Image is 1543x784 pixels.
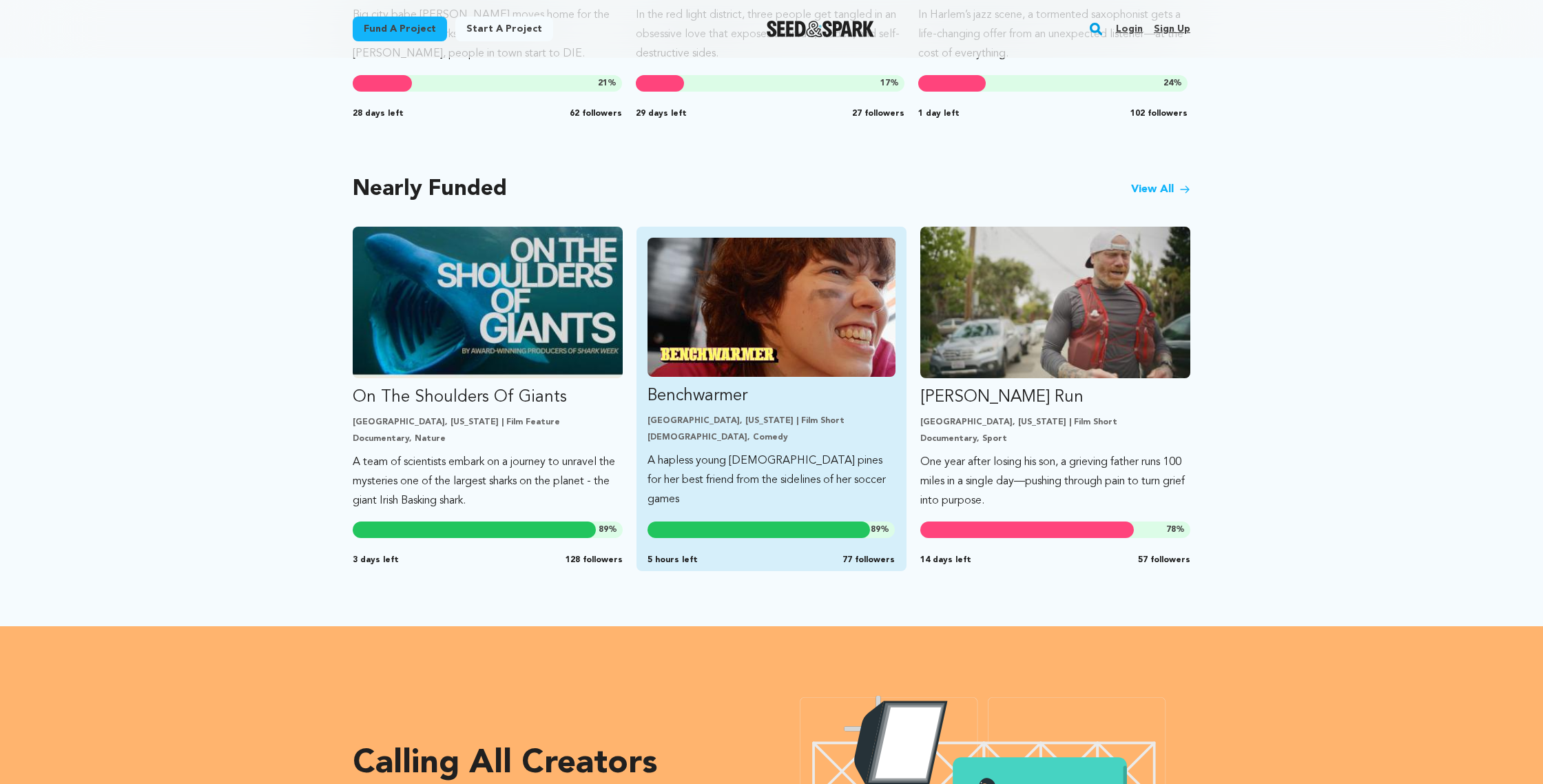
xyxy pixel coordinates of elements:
[1116,18,1143,40] a: Login
[353,386,623,409] p: On The Shoulders Of Giants
[1163,79,1173,87] span: 24
[353,417,623,428] p: [GEOGRAPHIC_DATA], [US_STATE] | Film Feature
[570,108,622,119] span: 62 followers
[880,79,890,87] span: 17
[648,385,895,407] p: Benchwarmer
[852,108,904,119] span: 27 followers
[598,79,608,87] span: 21
[920,386,1190,409] p: [PERSON_NAME] Run
[598,78,617,89] span: %
[648,432,895,443] p: [DEMOGRAPHIC_DATA], Comedy
[920,227,1190,510] a: Fund Ryan’s Run
[871,524,889,535] span: %
[767,21,875,37] img: Seed&Spark Logo Dark Mode
[1130,108,1188,119] span: 102 followers
[353,17,447,41] a: Fund a project
[353,453,623,510] p: A team of scientists embark on a journey to unravel the mysteries one of the largest sharks on th...
[920,555,971,566] span: 14 days left
[920,433,1190,444] p: Documentary, Sport
[566,555,623,566] span: 128 followers
[918,108,960,119] span: 1 day left
[842,555,895,566] span: 77 followers
[648,415,895,426] p: [GEOGRAPHIC_DATA], [US_STATE] | Film Short
[1131,181,1190,198] a: View All
[353,227,623,510] a: Fund On The Shoulders Of Giants
[871,526,880,534] span: 89
[636,108,687,119] span: 29 days left
[648,238,895,509] a: Fund Benchwarmer
[880,78,899,89] span: %
[353,747,766,781] h3: Calling all creators
[1163,78,1182,89] span: %
[353,180,507,199] h2: Nearly Funded
[920,417,1190,428] p: [GEOGRAPHIC_DATA], [US_STATE] | Film Short
[353,108,404,119] span: 28 days left
[353,555,399,566] span: 3 days left
[648,451,895,509] p: A hapless young [DEMOGRAPHIC_DATA] pines for her best friend from the sidelines of her soccer games
[1154,18,1190,40] a: Sign up
[599,526,608,534] span: 89
[1166,524,1185,535] span: %
[1138,555,1190,566] span: 57 followers
[455,17,553,41] a: Start a project
[353,433,623,444] p: Documentary, Nature
[599,524,617,535] span: %
[767,21,875,37] a: Seed&Spark Homepage
[920,453,1190,510] p: One year after losing his son, a grieving father runs 100 miles in a single day—pushing through p...
[648,555,698,566] span: 5 hours left
[1166,526,1176,534] span: 78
